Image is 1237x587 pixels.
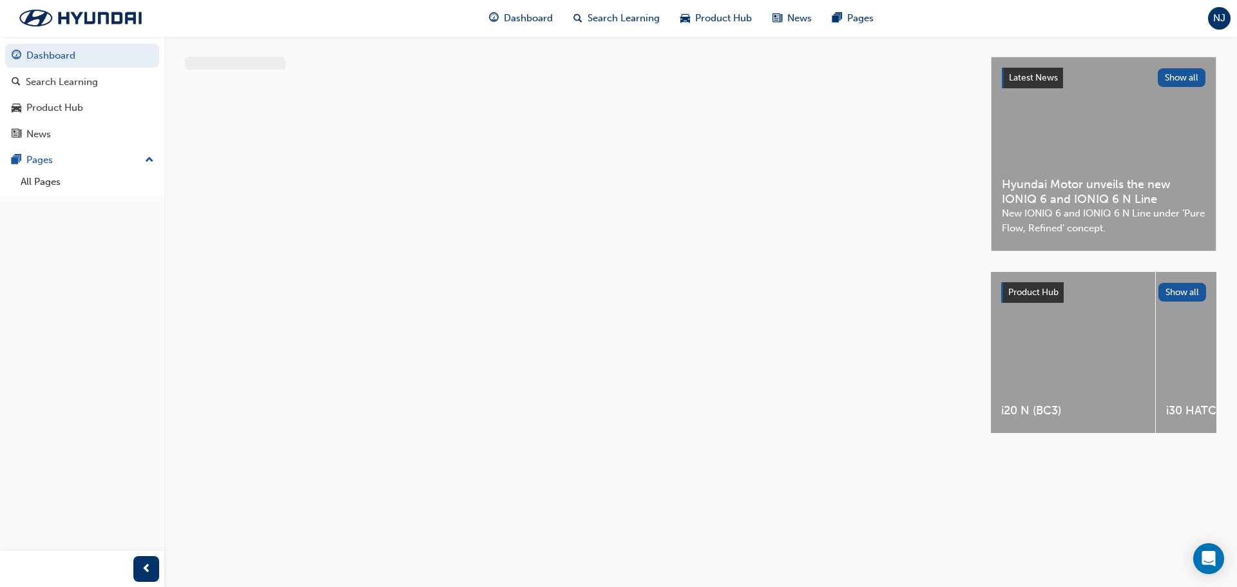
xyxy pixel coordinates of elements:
span: NJ [1213,11,1225,26]
span: News [787,11,812,26]
span: search-icon [12,77,21,88]
div: Open Intercom Messenger [1193,543,1224,574]
span: Pages [847,11,874,26]
a: i20 N (BC3) [991,272,1155,433]
span: Product Hub [1008,287,1059,298]
button: NJ [1208,7,1231,30]
a: Dashboard [5,44,159,68]
a: pages-iconPages [822,5,884,32]
span: search-icon [573,10,582,26]
span: Product Hub [695,11,752,26]
span: guage-icon [12,50,21,62]
a: guage-iconDashboard [479,5,563,32]
span: Search Learning [588,11,660,26]
span: guage-icon [489,10,499,26]
span: Latest News [1009,72,1058,83]
span: New IONIQ 6 and IONIQ 6 N Line under ‘Pure Flow, Refined’ concept. [1002,206,1205,235]
span: Hyundai Motor unveils the new IONIQ 6 and IONIQ 6 N Line [1002,177,1205,206]
div: Search Learning [26,75,98,90]
a: Latest NewsShow allHyundai Motor unveils the new IONIQ 6 and IONIQ 6 N LineNew IONIQ 6 and IONIQ ... [991,57,1216,251]
span: news-icon [12,129,21,140]
button: Show all [1158,68,1206,87]
span: prev-icon [142,561,151,577]
a: search-iconSearch Learning [563,5,670,32]
a: Search Learning [5,70,159,94]
span: news-icon [772,10,782,26]
span: i20 N (BC3) [1001,403,1145,418]
div: Product Hub [26,101,83,115]
span: Dashboard [504,11,553,26]
span: pages-icon [832,10,842,26]
span: pages-icon [12,155,21,166]
button: DashboardSearch LearningProduct HubNews [5,41,159,148]
button: Pages [5,148,159,172]
span: car-icon [680,10,690,26]
a: Latest NewsShow all [1002,68,1205,88]
span: up-icon [145,152,154,169]
a: Product HubShow all [1001,282,1206,303]
button: Show all [1158,283,1207,302]
span: car-icon [12,102,21,114]
a: car-iconProduct Hub [670,5,762,32]
a: Product Hub [5,96,159,120]
div: Pages [26,153,53,168]
a: All Pages [15,172,159,192]
a: News [5,122,159,146]
div: News [26,127,51,142]
a: news-iconNews [762,5,822,32]
img: Trak [6,5,155,32]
